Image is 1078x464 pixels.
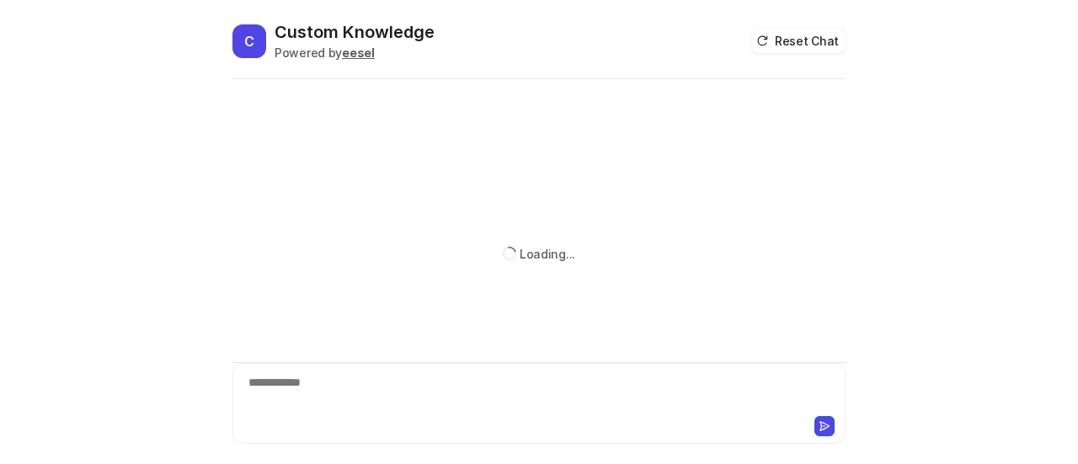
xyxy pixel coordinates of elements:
div: Powered by [275,44,435,61]
span: C [232,24,266,58]
h2: Custom Knowledge [275,20,435,44]
b: eesel [342,45,375,60]
div: Loading... [520,245,575,263]
button: Reset Chat [751,29,846,53]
